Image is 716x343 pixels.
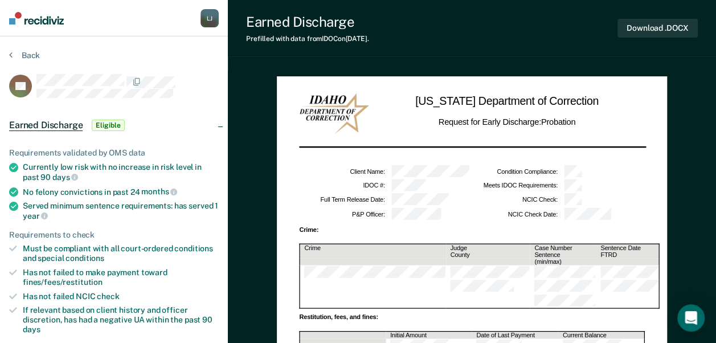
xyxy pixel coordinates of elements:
[66,254,104,263] span: conditions
[438,116,575,128] h2: Request for Early Discharge: Probation
[530,258,596,265] th: (min/max)
[415,93,599,110] h1: [US_STATE] Department of Correction
[445,244,530,251] th: Judge
[246,35,369,43] div: Prefilled with data from IDOC on [DATE] .
[299,179,386,193] td: IDOC # :
[472,179,558,193] td: Meets IDOC Requirements :
[530,244,596,251] th: Case Number
[23,325,40,334] span: days
[201,9,219,27] button: LJ
[201,9,219,27] div: L J
[617,19,698,38] button: Download .DOCX
[299,193,386,207] td: Full Term Release Date :
[23,187,219,197] div: No felony convictions in past 24
[97,292,119,301] span: check
[472,331,558,338] th: Date of Last Payment
[9,12,64,24] img: Recidiviz
[52,173,78,182] span: days
[246,14,369,30] div: Earned Discharge
[300,244,446,251] th: Crime
[23,244,219,263] div: Must be compliant with all court-ordered conditions and special
[472,193,558,207] td: NCIC Check :
[23,292,219,301] div: Has not failed NCIC
[9,50,40,60] button: Back
[596,244,659,251] th: Sentence Date
[92,120,124,131] span: Eligible
[299,93,369,134] img: IDOC Logo
[677,304,705,332] div: Open Intercom Messenger
[141,187,177,196] span: months
[23,211,48,220] span: year
[299,207,386,221] td: P&P Officer :
[23,268,219,287] div: Has not failed to make payment toward
[299,165,386,179] td: Client Name :
[445,251,530,258] th: County
[9,148,219,158] div: Requirements validated by OMS data
[472,207,558,221] td: NCIC Check Date :
[386,331,472,338] th: Initial Amount
[23,162,219,182] div: Currently low risk with no increase in risk level in past 90
[23,201,219,220] div: Served minimum sentence requirements: has served 1
[472,165,558,179] td: Condition Compliance :
[23,305,219,334] div: If relevant based on client history and officer discretion, has had a negative UA within the past 90
[9,230,219,240] div: Requirements to check
[558,331,644,338] th: Current Balance
[299,227,644,232] div: Crime:
[299,314,644,320] div: Restitution, fees, and fines:
[9,120,83,131] span: Earned Discharge
[530,251,596,258] th: Sentence
[23,277,103,287] span: fines/fees/restitution
[596,251,659,258] th: FTRD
